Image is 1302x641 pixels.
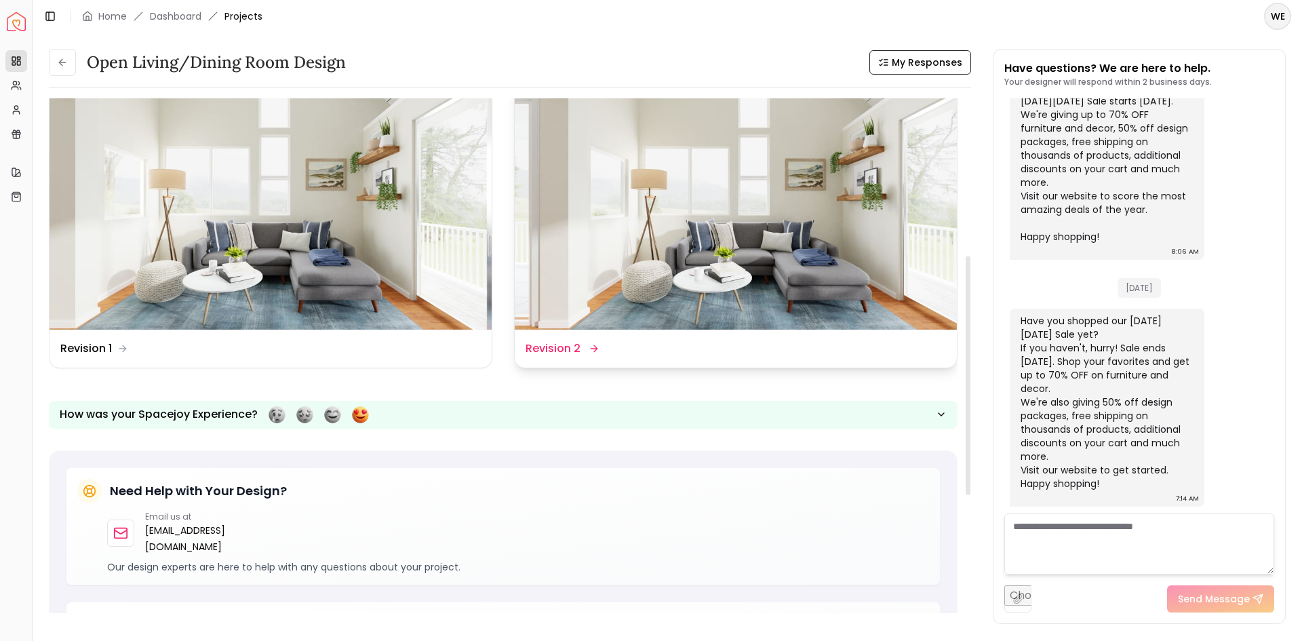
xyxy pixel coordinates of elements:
[60,406,258,423] p: How was your Spacejoy Experience?
[98,9,127,23] a: Home
[892,56,962,69] span: My Responses
[107,560,929,574] p: Our design experts are here to help with any questions about your project.
[82,9,262,23] nav: breadcrumb
[1004,60,1212,77] p: Have questions? We are here to help.
[1176,492,1199,505] div: 7:14 AM
[1021,314,1191,490] div: Have you shopped our [DATE][DATE] Sale yet? If you haven't, hurry! Sale ends [DATE]. Shop your fa...
[87,52,346,73] h3: Open Living/Dining Room Design
[110,482,287,501] h5: Need Help with Your Design?
[49,80,492,368] a: Revision 1Revision 1
[1171,245,1199,258] div: 8:06 AM
[1004,77,1212,88] p: Your designer will respond within 2 business days.
[150,9,201,23] a: Dashboard
[1265,4,1290,28] span: WE
[1264,3,1291,30] button: WE
[49,401,958,429] button: How was your Spacejoy Experience?Feeling terribleFeeling badFeeling goodFeeling awesome
[145,511,296,522] p: Email us at
[50,81,492,330] img: Revision 1
[869,50,971,75] button: My Responses
[7,12,26,31] a: Spacejoy
[224,9,262,23] span: Projects
[145,522,296,555] a: [EMAIL_ADDRESS][DOMAIN_NAME]
[1118,278,1161,298] span: [DATE]
[60,341,112,357] dd: Revision 1
[514,80,958,368] a: Revision 2Revision 2
[515,81,957,330] img: Revision 2
[526,341,580,357] dd: Revision 2
[7,12,26,31] img: Spacejoy Logo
